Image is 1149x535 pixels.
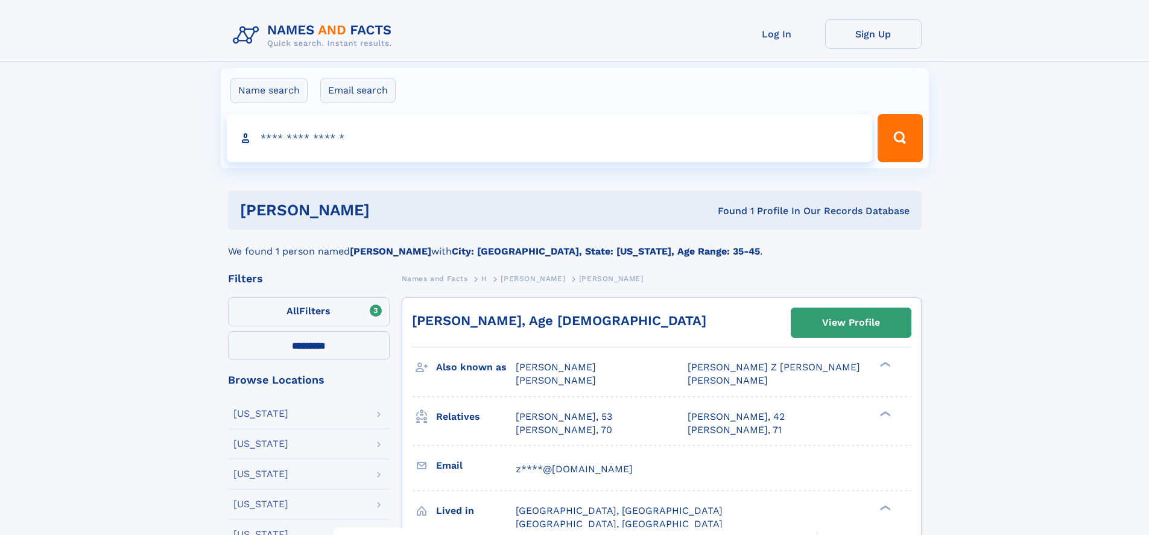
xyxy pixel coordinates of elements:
[228,230,922,259] div: We found 1 person named with .
[579,274,644,283] span: [PERSON_NAME]
[543,204,910,218] div: Found 1 Profile In Our Records Database
[240,203,544,218] h1: [PERSON_NAME]
[228,297,390,326] label: Filters
[822,309,880,337] div: View Profile
[233,439,288,449] div: [US_STATE]
[436,357,516,378] h3: Also known as
[230,78,308,103] label: Name search
[436,407,516,427] h3: Relatives
[516,410,612,423] a: [PERSON_NAME], 53
[233,409,288,419] div: [US_STATE]
[877,504,891,511] div: ❯
[688,423,782,437] a: [PERSON_NAME], 71
[436,501,516,521] h3: Lived in
[233,499,288,509] div: [US_STATE]
[481,274,487,283] span: H
[228,273,390,284] div: Filters
[320,78,396,103] label: Email search
[516,505,723,516] span: [GEOGRAPHIC_DATA], [GEOGRAPHIC_DATA]
[688,410,785,423] a: [PERSON_NAME], 42
[791,308,911,337] a: View Profile
[233,469,288,479] div: [US_STATE]
[516,375,596,386] span: [PERSON_NAME]
[516,518,723,530] span: [GEOGRAPHIC_DATA], [GEOGRAPHIC_DATA]
[481,271,487,286] a: H
[350,245,431,257] b: [PERSON_NAME]
[516,361,596,373] span: [PERSON_NAME]
[436,455,516,476] h3: Email
[729,19,825,49] a: Log In
[878,114,922,162] button: Search Button
[286,305,299,317] span: All
[501,271,565,286] a: [PERSON_NAME]
[227,114,873,162] input: search input
[412,313,706,328] a: [PERSON_NAME], Age [DEMOGRAPHIC_DATA]
[452,245,760,257] b: City: [GEOGRAPHIC_DATA], State: [US_STATE], Age Range: 35-45
[825,19,922,49] a: Sign Up
[688,375,768,386] span: [PERSON_NAME]
[877,410,891,417] div: ❯
[228,375,390,385] div: Browse Locations
[228,19,402,52] img: Logo Names and Facts
[688,361,860,373] span: [PERSON_NAME] Z [PERSON_NAME]
[877,361,891,369] div: ❯
[516,423,612,437] a: [PERSON_NAME], 70
[501,274,565,283] span: [PERSON_NAME]
[402,271,468,286] a: Names and Facts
